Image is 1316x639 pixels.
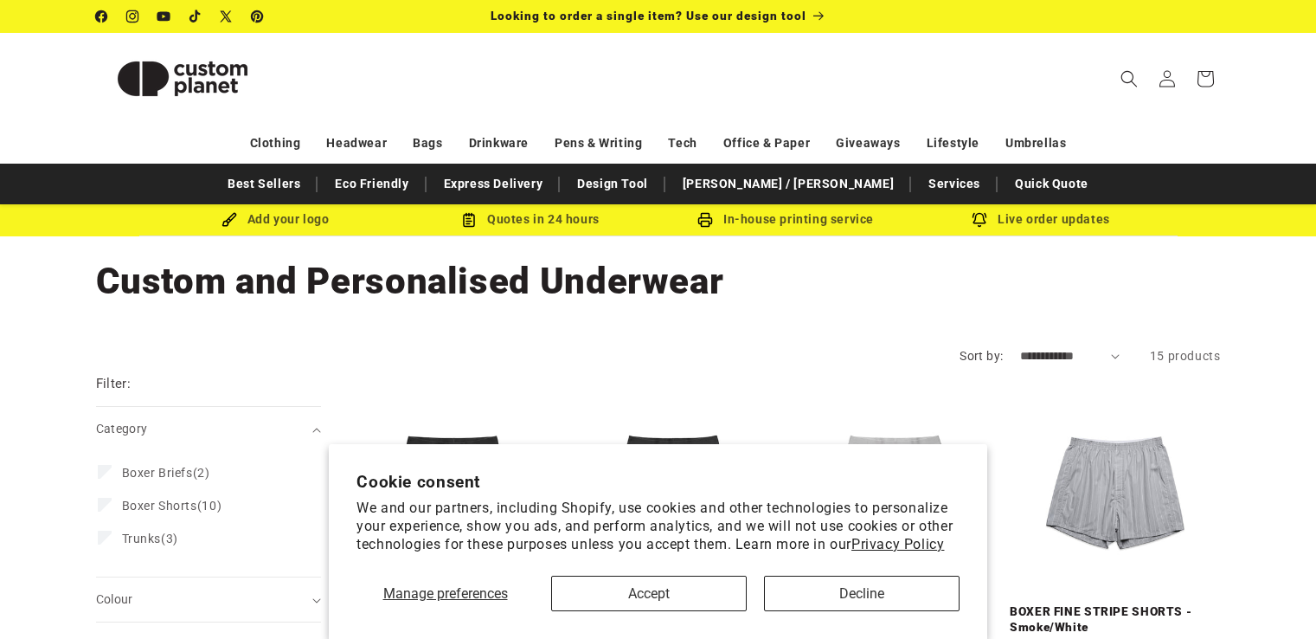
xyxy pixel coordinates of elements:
[96,407,321,451] summary: Category (0 selected)
[491,9,806,23] span: Looking to order a single item? Use our design tool
[148,209,403,230] div: Add your logo
[674,169,902,199] a: [PERSON_NAME] / [PERSON_NAME]
[413,128,442,158] a: Bags
[122,465,210,481] span: (2)
[356,576,534,611] button: Manage preferences
[960,349,1003,363] label: Sort by:
[551,576,747,611] button: Accept
[96,40,269,118] img: Custom Planet
[851,536,944,552] a: Privacy Policy
[469,128,529,158] a: Drinkware
[221,212,237,228] img: Brush Icon
[96,422,148,436] span: Category
[122,531,178,546] span: (3)
[1150,349,1221,363] span: 15 products
[658,209,914,230] div: In-house printing service
[435,169,552,199] a: Express Delivery
[1229,556,1316,639] iframe: Chat Widget
[461,212,477,228] img: Order Updates Icon
[972,212,987,228] img: Order updates
[555,128,642,158] a: Pens & Writing
[96,578,321,622] summary: Colour (0 selected)
[122,466,193,480] span: Boxer Briefs
[122,498,222,513] span: (10)
[383,585,508,602] span: Manage preferences
[96,374,132,394] h2: Filter:
[568,169,657,199] a: Design Tool
[326,169,417,199] a: Eco Friendly
[96,592,133,606] span: Colour
[1006,169,1097,199] a: Quick Quote
[836,128,900,158] a: Giveaways
[250,128,301,158] a: Clothing
[1005,128,1066,158] a: Umbrellas
[96,258,1221,305] h1: Custom and Personalised Underwear
[326,128,387,158] a: Headwear
[403,209,658,230] div: Quotes in 24 hours
[122,532,162,545] span: Trunks
[723,128,810,158] a: Office & Paper
[1010,604,1221,635] a: BOXER FINE STRIPE SHORTS - Smoke/White
[219,169,309,199] a: Best Sellers
[764,576,960,611] button: Decline
[920,169,989,199] a: Services
[356,472,960,492] h2: Cookie consent
[122,499,197,513] span: Boxer Shorts
[927,128,979,158] a: Lifestyle
[697,212,713,228] img: In-house printing
[668,128,697,158] a: Tech
[914,209,1169,230] div: Live order updates
[356,500,960,553] p: We and our partners, including Shopify, use cookies and other technologies to personalize your ex...
[1110,60,1148,98] summary: Search
[89,33,275,124] a: Custom Planet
